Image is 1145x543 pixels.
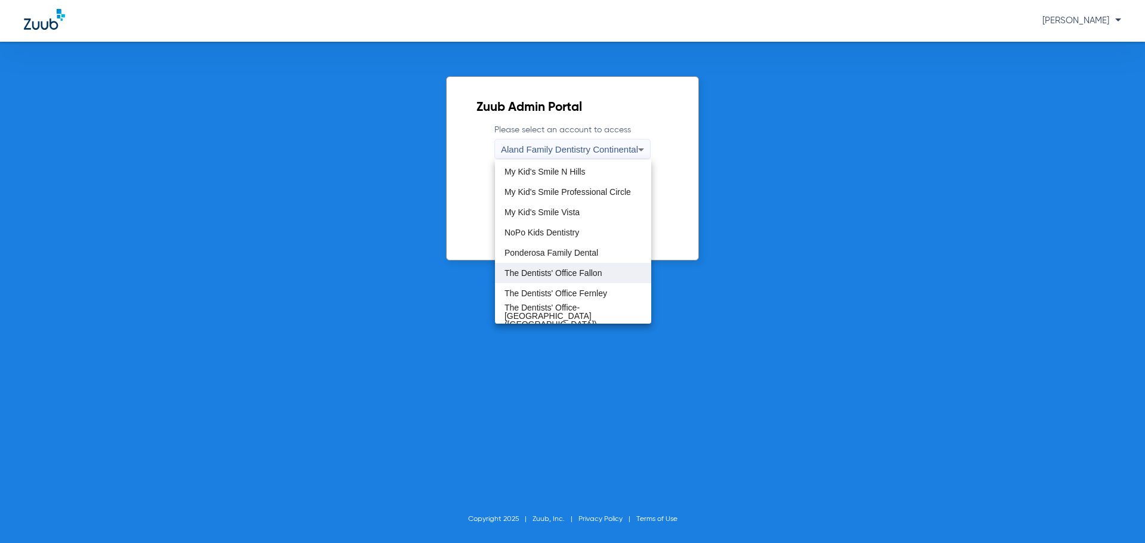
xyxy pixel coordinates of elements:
[505,208,580,216] span: My Kid's Smile Vista
[505,188,631,196] span: My Kid's Smile Professional Circle
[505,269,602,277] span: The Dentists' Office Fallon
[505,228,579,237] span: NoPo Kids Dentistry
[505,289,607,297] span: The Dentists' Office Fernley
[505,167,586,176] span: My Kid's Smile N Hills
[505,249,598,257] span: Ponderosa Family Dental
[505,303,642,328] span: The Dentists' Office-[GEOGRAPHIC_DATA] ([GEOGRAPHIC_DATA])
